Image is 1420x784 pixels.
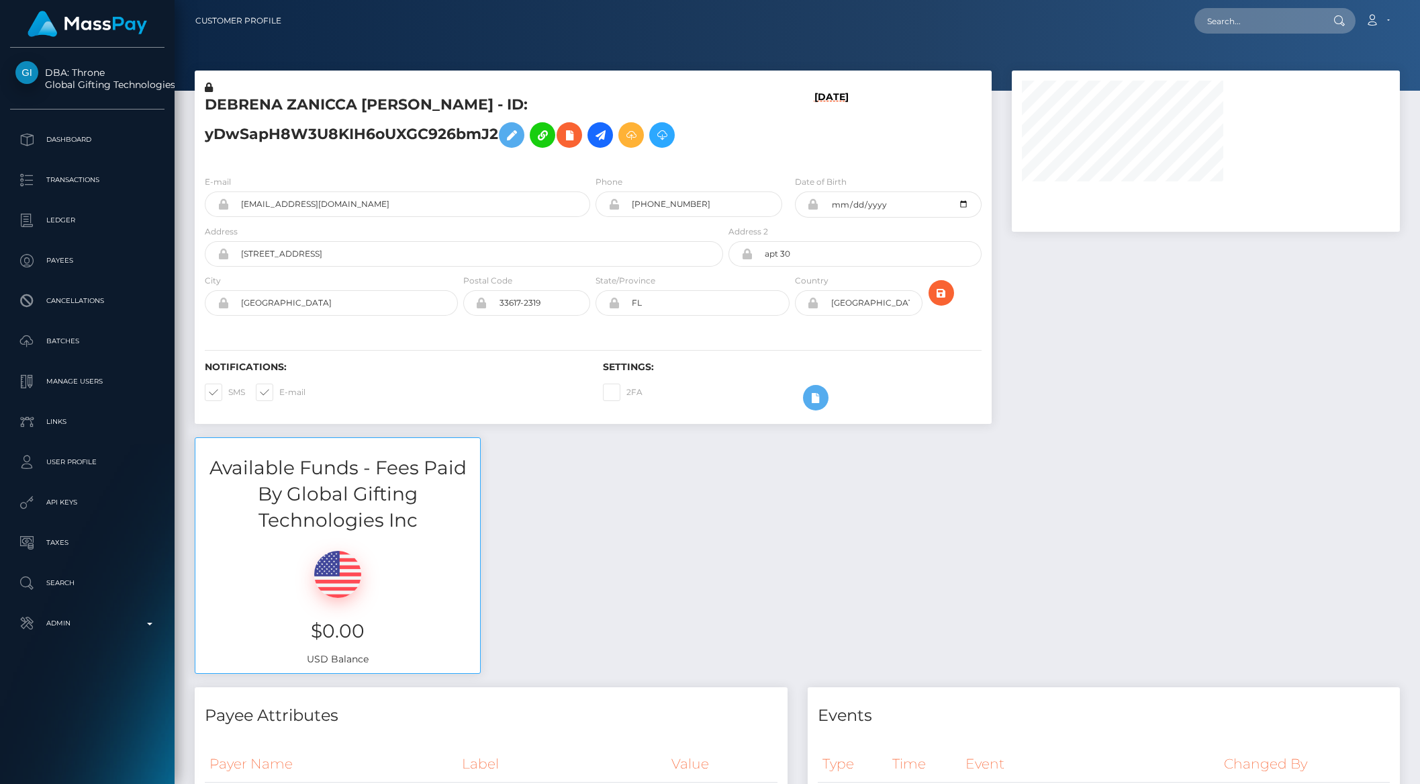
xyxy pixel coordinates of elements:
[10,324,164,358] a: Batches
[463,275,512,287] label: Postal Code
[205,618,470,644] h3: $0.00
[205,275,221,287] label: City
[15,210,159,230] p: Ledger
[888,746,961,783] th: Time
[15,452,159,472] p: User Profile
[795,176,847,188] label: Date of Birth
[205,176,231,188] label: E-mail
[195,7,281,35] a: Customer Profile
[603,384,643,401] label: 2FA
[961,746,1219,783] th: Event
[205,95,716,155] h5: DEBRENA ZANICCA [PERSON_NAME] - ID: yDwSapH8W3U8KIH6oUXGC926bmJ2
[15,613,159,634] p: Admin
[15,372,159,392] p: Manage Users
[205,384,245,401] label: SMS
[814,91,849,159] h6: [DATE]
[256,384,305,401] label: E-mail
[10,244,164,277] a: Payees
[795,275,829,287] label: Country
[15,573,159,593] p: Search
[596,275,655,287] label: State/Province
[205,746,457,783] th: Payer Name
[667,746,777,783] th: Value
[15,170,159,190] p: Transactions
[10,566,164,600] a: Search
[15,492,159,513] p: API Keys
[457,746,667,783] th: Label
[10,445,164,479] a: User Profile
[205,361,583,373] h6: Notifications:
[10,486,164,519] a: API Keys
[1219,746,1390,783] th: Changed By
[15,533,159,553] p: Taxes
[818,704,1390,728] h4: Events
[15,412,159,432] p: Links
[10,405,164,439] a: Links
[10,365,164,398] a: Manage Users
[15,291,159,311] p: Cancellations
[314,551,361,598] img: USD.png
[15,251,159,271] p: Payees
[587,122,613,148] a: Initiate Payout
[818,746,888,783] th: Type
[1194,8,1321,34] input: Search...
[195,534,480,673] div: USD Balance
[205,704,777,728] h4: Payee Attributes
[10,123,164,157] a: Dashboard
[10,163,164,197] a: Transactions
[15,61,38,84] img: Global Gifting Technologies Inc
[596,176,622,188] label: Phone
[28,11,147,37] img: MassPay Logo
[10,526,164,560] a: Taxes
[10,284,164,318] a: Cancellations
[10,204,164,237] a: Ledger
[728,226,768,238] label: Address 2
[15,130,159,150] p: Dashboard
[10,607,164,640] a: Admin
[10,67,164,91] span: DBA: Throne Global Gifting Technologies Inc
[15,331,159,351] p: Batches
[603,361,981,373] h6: Settings:
[205,226,238,238] label: Address
[195,455,480,534] h3: Available Funds - Fees Paid By Global Gifting Technologies Inc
